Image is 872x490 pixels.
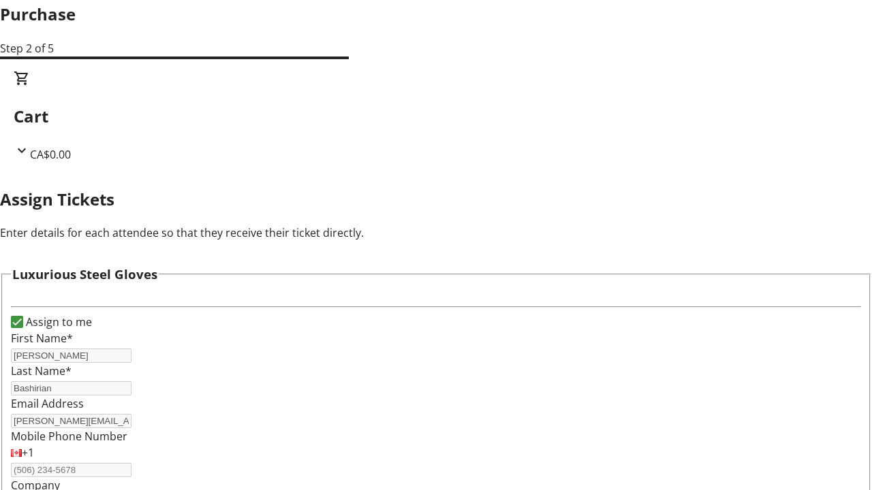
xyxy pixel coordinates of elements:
[11,396,84,411] label: Email Address
[11,429,127,444] label: Mobile Phone Number
[11,463,131,477] input: (506) 234-5678
[11,331,73,346] label: First Name*
[11,363,72,378] label: Last Name*
[30,147,71,162] span: CA$0.00
[14,70,858,163] div: CartCA$0.00
[23,314,92,330] label: Assign to me
[12,265,157,284] h3: Luxurious Steel Gloves
[14,104,858,129] h2: Cart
